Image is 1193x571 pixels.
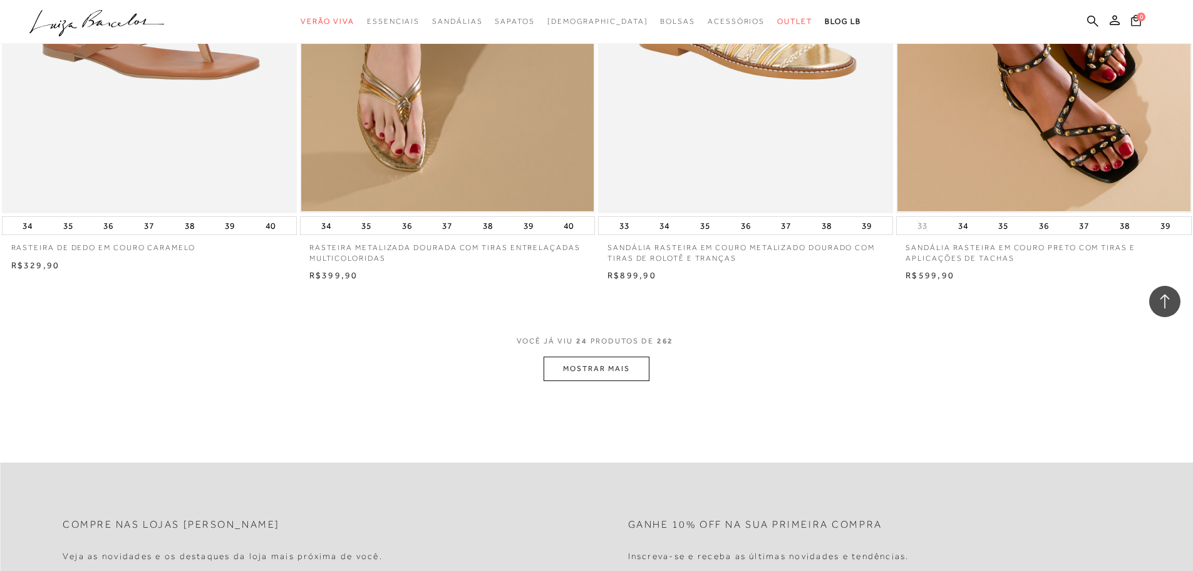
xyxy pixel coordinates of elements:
[181,217,199,234] button: 38
[547,17,648,26] span: [DEMOGRAPHIC_DATA]
[598,235,893,264] a: SANDÁLIA RASTEIRA EM COURO METALIZADO DOURADO COM TIRAS DE ROLOTÊ E TRANÇAS
[520,217,537,234] button: 39
[825,10,861,33] a: BLOG LB
[1157,217,1174,234] button: 39
[432,17,482,26] span: Sandálias
[737,217,755,234] button: 36
[708,10,765,33] a: noSubCategoriesText
[696,217,714,234] button: 35
[495,10,534,33] a: noSubCategoriesText
[607,270,656,280] span: R$899,90
[517,337,677,345] span: VOCÊ JÁ VIU PRODUTOS DE
[358,217,375,234] button: 35
[1137,13,1145,21] span: 0
[63,519,280,531] h2: Compre nas lojas [PERSON_NAME]
[896,235,1191,264] a: SANDÁLIA RASTEIRA EM COURO PRETO COM TIRAS E APLICAÇÕES DE TACHAS
[777,10,812,33] a: noSubCategoriesText
[495,17,534,26] span: Sapatos
[1035,217,1053,234] button: 36
[777,17,812,26] span: Outlet
[59,217,77,234] button: 35
[100,217,117,234] button: 36
[479,217,497,234] button: 38
[367,10,420,33] a: noSubCategoriesText
[576,337,587,345] span: 24
[660,17,695,26] span: Bolsas
[777,217,795,234] button: 37
[660,10,695,33] a: noSubCategoriesText
[140,217,158,234] button: 37
[544,357,649,381] button: MOSTRAR MAIS
[262,217,279,234] button: 40
[2,235,297,253] a: RASTEIRA DE DEDO EM COURO CARAMELO
[914,220,931,232] button: 33
[560,217,577,234] button: 40
[63,551,383,562] h4: Veja as novidades e os destaques da loja mais próxima de você.
[628,551,909,562] h4: Inscreva-se e receba as últimas novidades e tendências.
[954,217,972,234] button: 34
[1116,217,1134,234] button: 38
[547,10,648,33] a: noSubCategoriesText
[300,235,595,264] a: RASTEIRA METALIZADA DOURADA COM TIRAS ENTRELAÇADAS MULTICOLORIDAS
[656,217,673,234] button: 34
[994,217,1012,234] button: 35
[628,519,882,531] h2: Ganhe 10% off na sua primeira compra
[301,17,354,26] span: Verão Viva
[367,17,420,26] span: Essenciais
[1127,14,1145,31] button: 0
[11,260,60,270] span: R$329,90
[858,217,875,234] button: 39
[432,10,482,33] a: noSubCategoriesText
[818,217,835,234] button: 38
[657,337,674,345] span: 262
[398,217,416,234] button: 36
[825,17,861,26] span: BLOG LB
[708,17,765,26] span: Acessórios
[438,217,456,234] button: 37
[906,270,954,280] span: R$599,90
[221,217,239,234] button: 39
[1075,217,1093,234] button: 37
[309,270,358,280] span: R$399,90
[301,10,354,33] a: noSubCategoriesText
[318,217,335,234] button: 34
[19,217,36,234] button: 34
[616,217,633,234] button: 33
